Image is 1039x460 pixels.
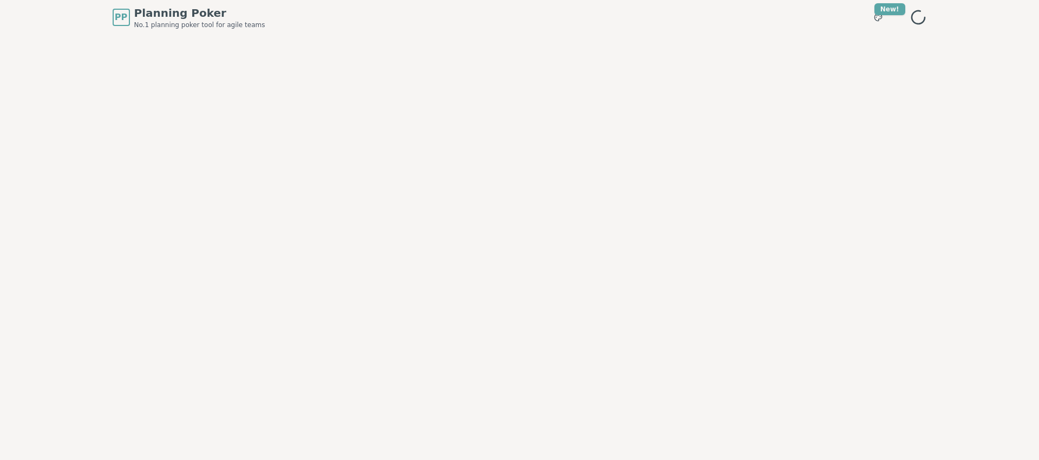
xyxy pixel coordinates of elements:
span: PP [115,11,127,24]
span: Planning Poker [134,5,265,21]
button: New! [868,8,888,27]
div: New! [874,3,905,15]
a: PPPlanning PokerNo.1 planning poker tool for agile teams [113,5,265,29]
span: No.1 planning poker tool for agile teams [134,21,265,29]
